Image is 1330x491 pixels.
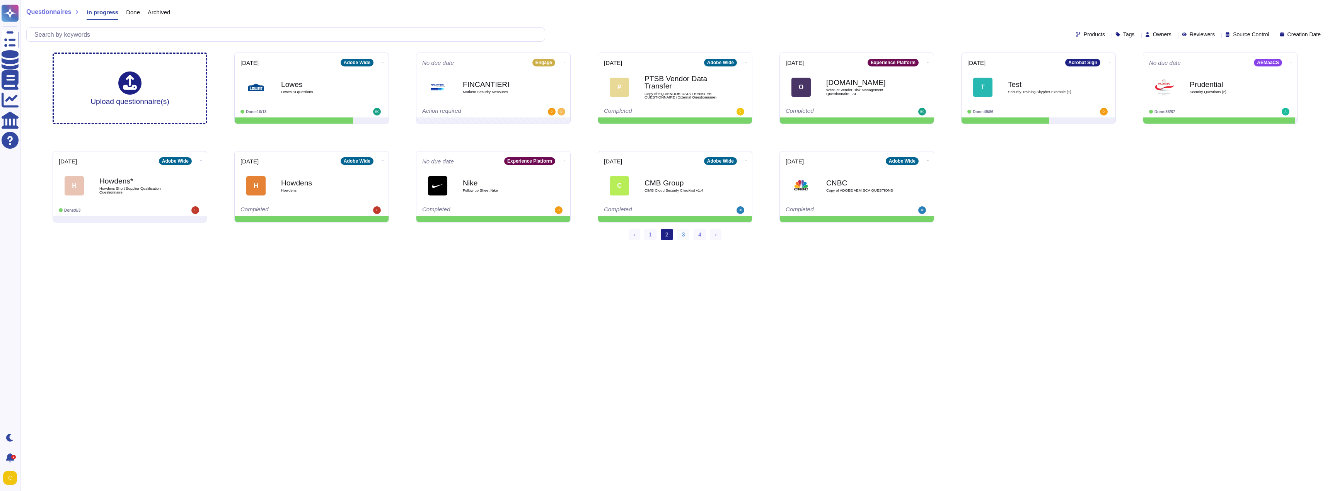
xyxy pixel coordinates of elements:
div: Action required [422,108,517,116]
div: 2 [11,455,16,459]
b: Howdens* [99,177,177,185]
span: Security Training Skypher Example (1) [1008,90,1085,94]
span: Done: 86/87 [1154,110,1175,114]
div: Adobe Wide [886,157,919,165]
span: No due date [422,158,454,164]
span: Reviewers [1190,32,1215,37]
img: user [1100,108,1108,116]
div: Completed [786,108,880,116]
span: › [715,231,717,238]
span: [DATE] [967,60,986,66]
span: Lowes AI questions [281,90,358,94]
span: [DATE] [59,158,77,164]
div: Experience Platform [868,59,919,66]
div: C [610,176,629,195]
div: Experience Platform [504,157,555,165]
div: Completed [422,206,517,214]
span: CIMB Cloud Security Checklist v1.4 [645,189,722,192]
div: Adobe Wide [341,59,373,66]
span: Copy of ADOBE AEM SCA QUESTIONS [826,189,904,192]
span: [DATE] [786,60,804,66]
a: 3 [677,229,690,240]
img: Logo [428,176,447,195]
span: No due date [422,60,454,66]
b: Test [1008,81,1085,88]
div: Adobe Wide [159,157,192,165]
button: user [2,469,22,486]
span: Owners [1153,32,1171,37]
div: Completed [240,206,335,214]
div: Adobe Wide [341,157,373,165]
span: Questionnaires [26,9,71,15]
div: T [973,78,992,97]
span: Marketo Security Measures [463,90,540,94]
span: ‹ [633,231,635,238]
img: user [3,471,17,485]
span: Done: 49/86 [973,110,993,114]
img: user [918,206,926,214]
img: user [737,108,744,116]
span: Creation Date [1287,32,1321,37]
img: user [373,108,381,116]
b: Lowes [281,81,358,88]
div: Completed [786,206,880,214]
img: user [1282,108,1289,116]
b: PTSB Vendor Data Transfer [645,75,722,90]
span: Howdens [281,189,358,192]
img: user [918,108,926,116]
span: [DATE] [604,60,622,66]
span: In progress [87,9,118,15]
b: Prudential [1190,81,1267,88]
span: WestJet Vendor Risk Management Questionnaire - AI [826,88,904,95]
img: Logo [791,176,811,195]
span: [DATE] [240,60,259,66]
a: 4 [694,229,706,240]
b: FINCANTIERI [463,81,540,88]
div: H [65,176,84,195]
span: Done: 0/3 [64,208,80,212]
img: user [373,206,381,214]
b: Howdens [281,179,358,187]
img: Logo [1155,78,1174,97]
b: CMB Group [645,179,722,187]
div: O [791,78,811,97]
img: user [737,206,744,214]
span: Source Control [1233,32,1269,37]
span: Tags [1123,32,1135,37]
b: [DOMAIN_NAME] [826,79,904,86]
a: 1 [644,229,656,240]
img: Logo [428,78,447,97]
img: user [555,206,563,214]
div: Upload questionnaire(s) [90,71,169,105]
span: [DATE] [786,158,804,164]
div: P [610,78,629,97]
b: Nike [463,179,540,187]
input: Search by keywords [31,28,545,41]
div: H [246,176,266,195]
span: No due date [1149,60,1181,66]
span: Done [126,9,140,15]
span: Products [1084,32,1105,37]
img: Logo [246,78,266,97]
span: Archived [148,9,170,15]
img: user [191,206,199,214]
span: Security Questions (2) [1190,90,1267,94]
div: Acrobat Sign [1065,59,1100,66]
span: [DATE] [604,158,622,164]
img: user [548,108,556,116]
div: AEMaaCS [1254,59,1282,66]
div: Completed [604,206,699,214]
img: user [558,108,565,116]
div: Adobe Wide [704,157,737,165]
span: Follow up Sheet Nike [463,189,540,192]
div: Completed [604,108,699,116]
b: CNBC [826,179,904,187]
div: Engage [532,59,555,66]
span: [DATE] [240,158,259,164]
div: Adobe Wide [704,59,737,66]
span: Done: 10/13 [246,110,266,114]
span: Copy of EQ VENDOR DATA TRANSFER QUESTIONNAIRE (External Questionnaire) [645,92,722,99]
span: 2 [661,229,673,240]
span: Howdens Short Supplier Qualification Questionnaire [99,187,177,194]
